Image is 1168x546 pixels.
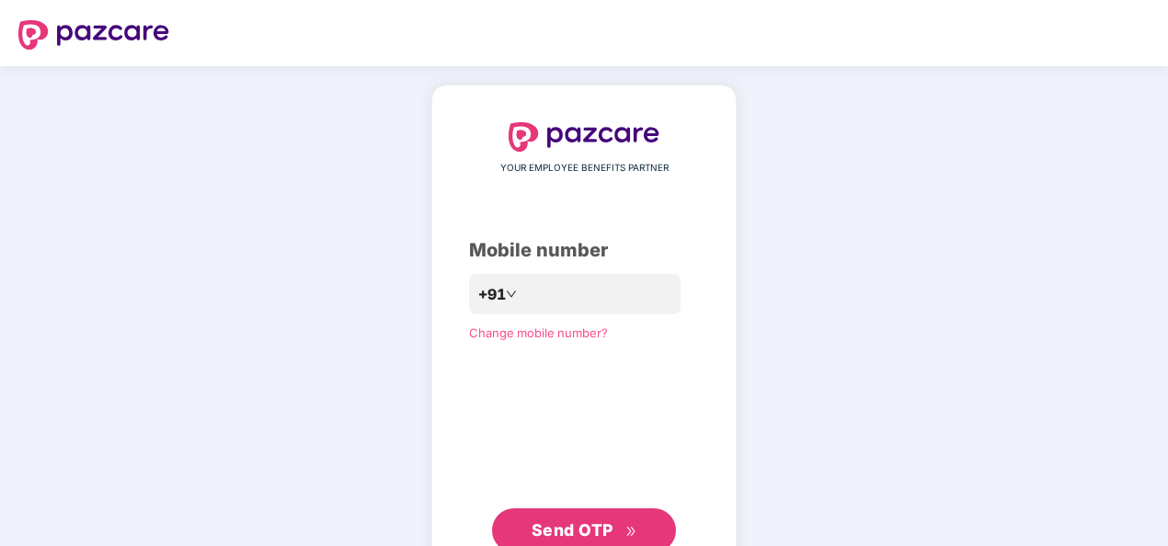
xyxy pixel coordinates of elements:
img: logo [18,20,169,50]
a: Change mobile number? [469,325,608,340]
img: logo [509,122,659,152]
span: +91 [478,283,506,306]
span: double-right [625,526,637,538]
span: Send OTP [532,520,613,540]
span: YOUR EMPLOYEE BENEFITS PARTNER [500,161,669,176]
div: Mobile number [469,236,699,265]
span: down [506,289,517,300]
